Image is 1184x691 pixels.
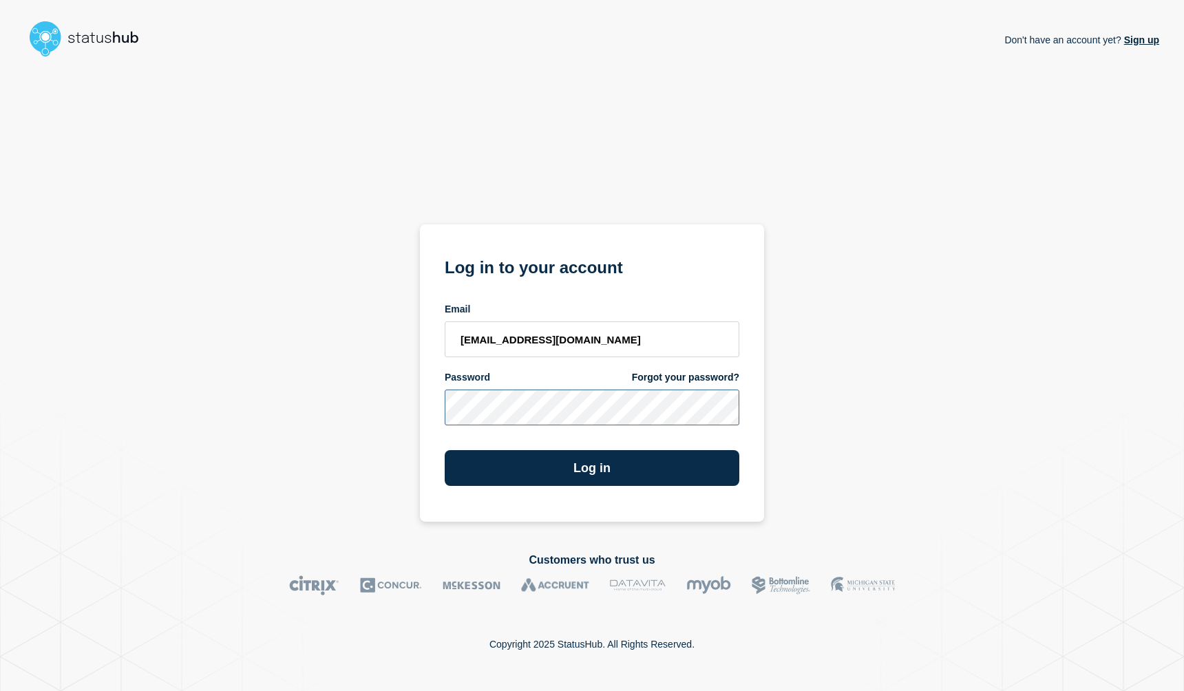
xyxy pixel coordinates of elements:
[445,303,470,316] span: Email
[831,575,895,595] img: MSU logo
[360,575,422,595] img: Concur logo
[752,575,810,595] img: Bottomline logo
[445,390,739,425] input: password input
[25,554,1159,566] h2: Customers who trust us
[1004,23,1159,56] p: Don't have an account yet?
[445,450,739,486] button: Log in
[289,575,339,595] img: Citrix logo
[445,321,739,357] input: email input
[445,371,490,384] span: Password
[489,639,695,650] p: Copyright 2025 StatusHub. All Rights Reserved.
[445,253,739,279] h1: Log in to your account
[686,575,731,595] img: myob logo
[443,575,500,595] img: McKesson logo
[521,575,589,595] img: Accruent logo
[610,575,666,595] img: DataVita logo
[1121,34,1159,45] a: Sign up
[708,399,724,416] keeper-lock: Open Keeper Popup
[25,17,156,61] img: StatusHub logo
[632,371,739,384] a: Forgot your password?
